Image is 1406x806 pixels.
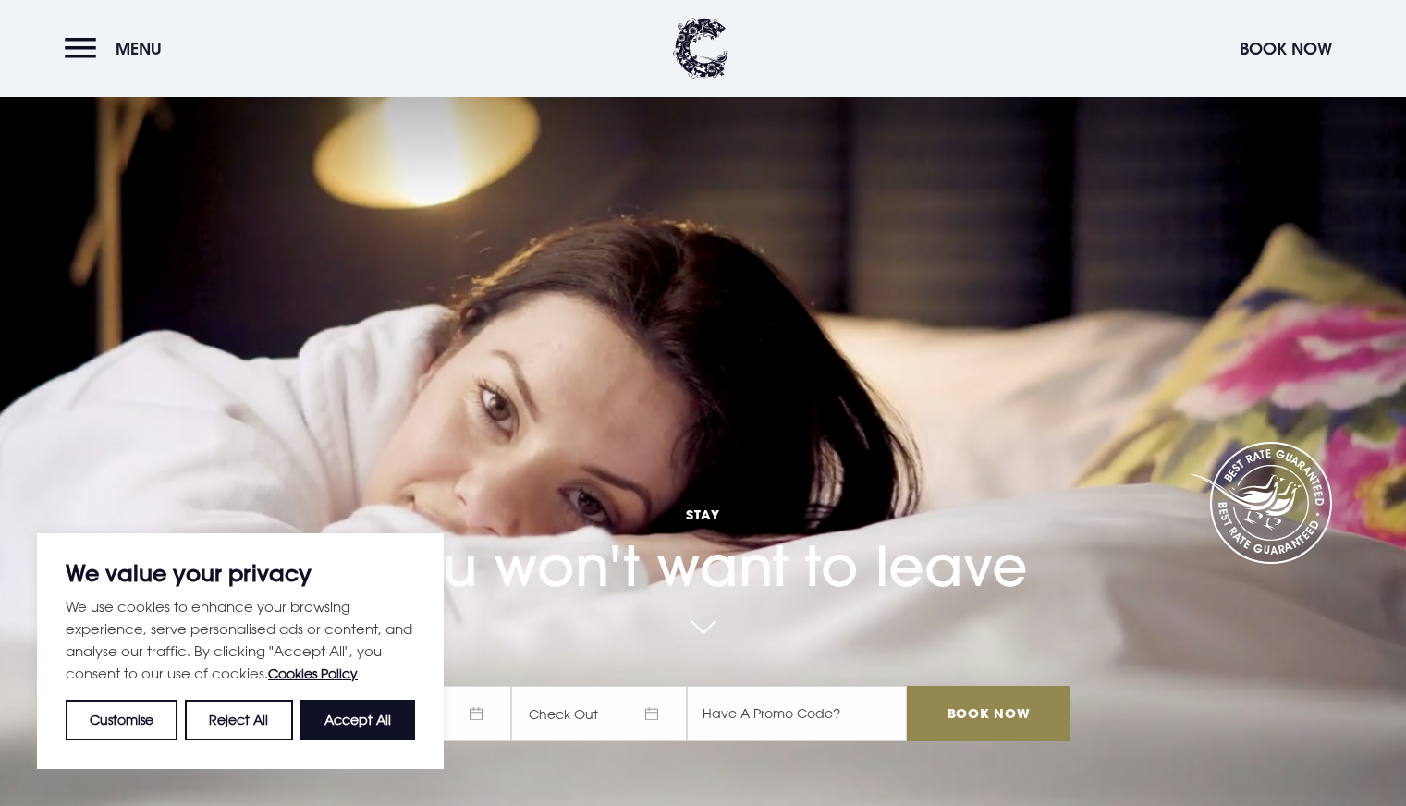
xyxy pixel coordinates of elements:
input: Have A Promo Code? [687,686,907,741]
span: Menu [116,38,162,59]
p: We value your privacy [66,562,415,584]
button: Book Now [1230,29,1341,68]
p: We use cookies to enhance your browsing experience, serve personalised ads or content, and analys... [66,595,415,685]
img: Clandeboye Lodge [673,18,728,79]
button: Menu [65,29,171,68]
span: Check Out [511,686,687,741]
button: Accept All [300,700,415,740]
h1: You won't want to leave [336,455,1070,600]
a: Cookies Policy [268,666,358,681]
span: Stay [336,506,1070,523]
button: Reject All [185,700,292,740]
input: Book Now [907,686,1070,741]
div: We value your privacy [37,533,444,769]
button: Customise [66,700,177,740]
